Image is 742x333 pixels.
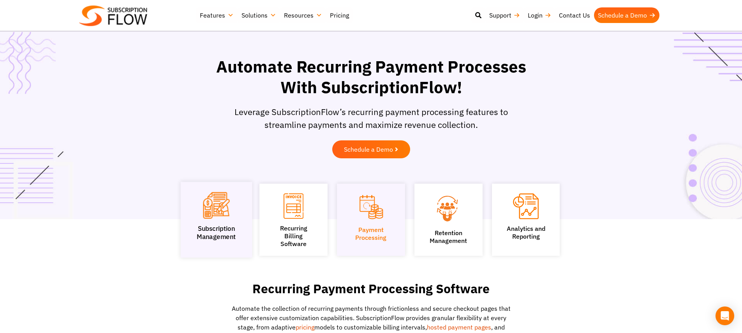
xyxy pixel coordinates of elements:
a: Contact Us [555,7,594,23]
a: Features [196,7,238,23]
span: Schedule a Demo [344,146,393,152]
img: Subscriptionflow [79,5,147,26]
img: Recurring Billing Software icon [284,193,303,219]
h1: Automate Recurring Payment Processes With SubscriptionFlow! [210,57,533,97]
a: PaymentProcessing [355,226,386,241]
p: Leverage SubscriptionFlow’s recurring payment processing features to streamline payments and maxi... [229,105,513,131]
a: SubscriptionManagement [196,225,236,241]
a: Analytics andReporting [507,225,545,240]
a: Resources [280,7,326,23]
a: Pricing [326,7,353,23]
a: Retention Management [430,229,467,244]
a: Recurring Billing Software [280,224,307,248]
img: Analytics and Reporting icon [513,193,539,219]
img: Subscription Management icon [203,192,229,219]
a: pricing [296,323,314,331]
img: Retention Management icon [426,193,471,223]
div: Open Intercom Messenger [716,306,734,325]
a: Schedule a Demo [332,140,410,158]
h2: Recurring Payment Processing Software [200,282,543,296]
a: Solutions [238,7,280,23]
a: Schedule a Demo [594,7,659,23]
a: Support [485,7,524,23]
a: hosted payment pages [427,323,491,331]
a: Login [524,7,555,23]
img: Payment Processing icon [358,193,384,220]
